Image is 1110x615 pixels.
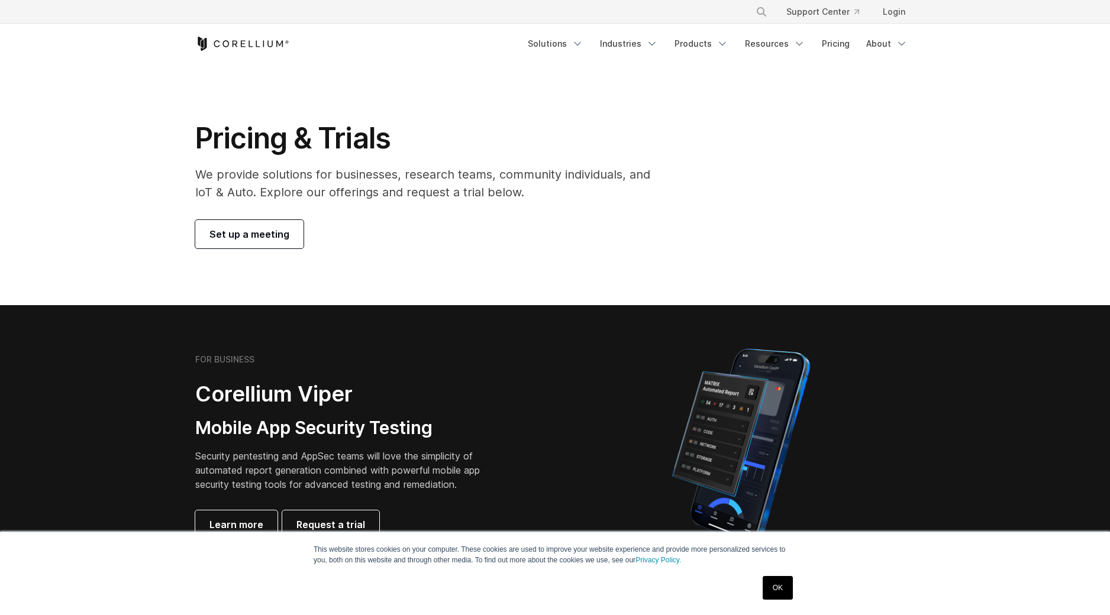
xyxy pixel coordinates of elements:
h1: Pricing & Trials [195,121,667,156]
a: About [859,33,915,54]
p: Security pentesting and AppSec teams will love the simplicity of automated report generation comb... [195,449,498,491]
a: Support Center [777,1,869,22]
h3: Mobile App Security Testing [195,417,498,439]
p: We provide solutions for businesses, research teams, community individuals, and IoT & Auto. Explo... [195,166,667,201]
img: Corellium MATRIX automated report on iPhone showing app vulnerability test results across securit... [652,343,830,550]
a: Solutions [521,33,591,54]
a: Pricing [815,33,857,54]
a: Set up a meeting [195,220,304,248]
a: Login [873,1,915,22]
a: Privacy Policy. [635,556,681,564]
a: Request a trial [282,510,379,539]
div: Navigation Menu [741,1,915,22]
a: Industries [593,33,665,54]
h2: Corellium Viper [195,381,498,407]
a: Products [667,33,735,54]
a: Corellium Home [195,37,289,51]
a: Learn more [195,510,277,539]
button: Search [751,1,772,22]
a: OK [763,576,793,600]
span: Learn more [209,517,263,532]
span: Set up a meeting [209,227,289,241]
div: Navigation Menu [521,33,915,54]
p: This website stores cookies on your computer. These cookies are used to improve your website expe... [314,544,796,565]
span: Request a trial [296,517,365,532]
h6: FOR BUSINESS [195,354,254,365]
a: Resources [738,33,812,54]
